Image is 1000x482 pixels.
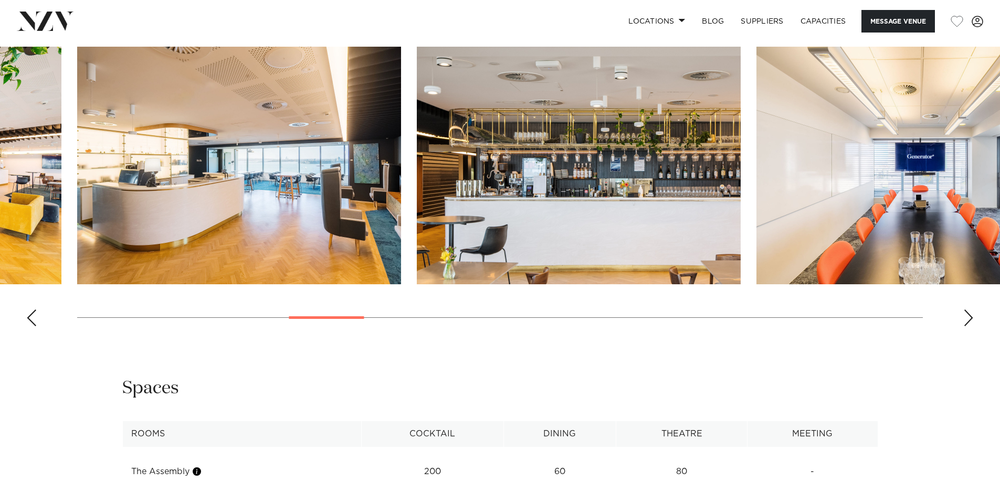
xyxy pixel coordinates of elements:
th: Meeting [748,421,878,447]
th: Rooms [122,421,362,447]
th: Dining [503,421,616,447]
a: BLOG [693,10,732,33]
th: Theatre [616,421,748,447]
a: Locations [620,10,693,33]
button: Message Venue [861,10,935,33]
swiper-slide: 8 / 28 [77,47,401,284]
h2: Spaces [122,377,179,400]
th: Cocktail [362,421,504,447]
img: nzv-logo.png [17,12,74,30]
a: Capacities [792,10,855,33]
a: SUPPLIERS [732,10,792,33]
swiper-slide: 9 / 28 [417,47,741,284]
